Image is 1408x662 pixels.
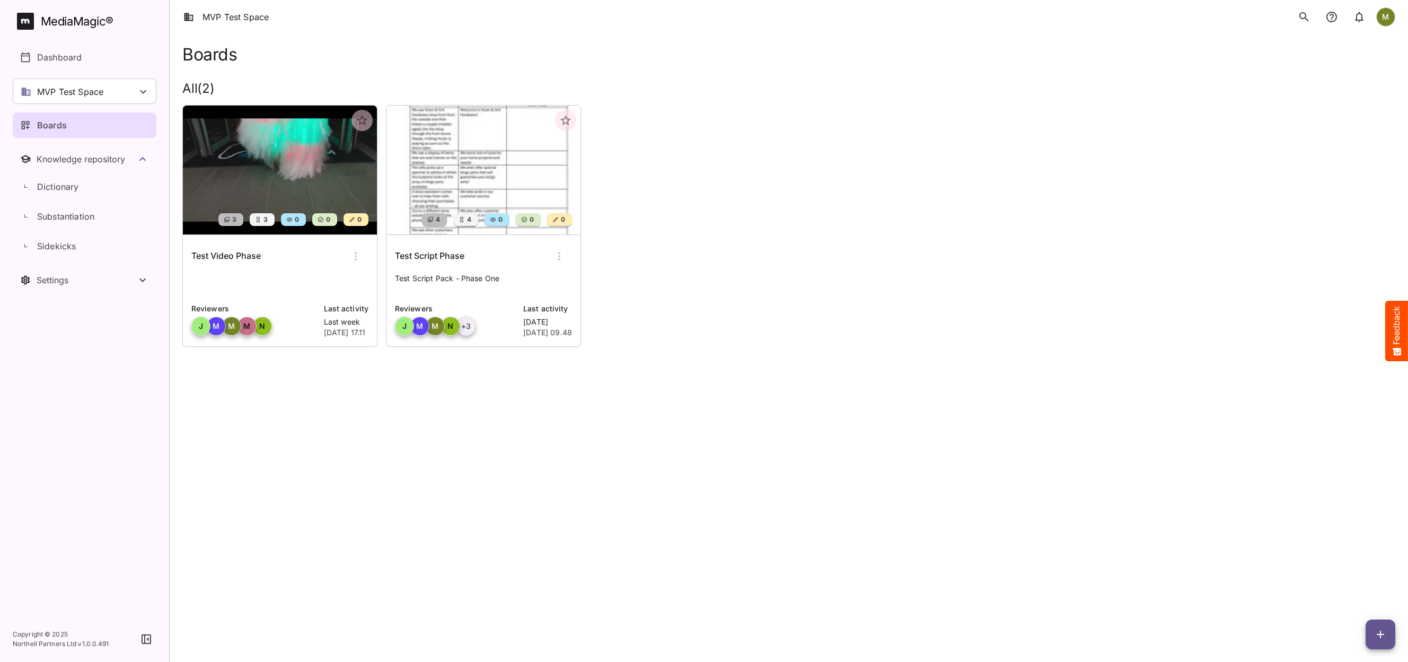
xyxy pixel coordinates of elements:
nav: Knowledge repository [13,146,156,261]
p: Substantiation [37,210,94,223]
a: MediaMagic® [17,13,156,30]
img: Test Video Phase [183,106,377,234]
p: MVP Test Space [37,85,103,98]
p: [DATE] 09.48 [523,327,572,338]
div: M [1376,7,1395,27]
nav: Settings [13,267,156,293]
div: N [253,317,272,336]
p: Dashboard [37,51,82,64]
p: Reviewers [395,303,517,315]
a: Sidekicks [13,233,156,259]
div: + 3 [456,317,476,336]
span: 0 [325,214,330,225]
button: search [1293,6,1315,28]
p: Sidekicks [37,240,76,252]
span: 0 [529,214,534,225]
div: MediaMagic ® [41,13,113,30]
span: 0 [560,214,565,225]
div: M [207,317,226,336]
a: Boards [13,112,156,138]
a: Dictionary [13,174,156,199]
h1: Boards [182,45,237,64]
button: notifications [1321,6,1342,28]
p: Test Script Pack - Phase One [395,273,572,294]
p: Reviewers [191,303,318,315]
span: 4 [435,214,440,225]
button: Feedback [1385,301,1408,361]
p: [DATE] [523,317,572,327]
div: N [441,317,460,336]
button: notifications [1349,6,1370,28]
p: Boards [37,119,67,132]
div: J [395,317,414,336]
p: Last activity [324,303,368,315]
img: Test Script Phase [386,106,580,234]
span: 3 [231,214,236,225]
span: 0 [497,214,503,225]
div: M [410,317,429,336]
p: [DATE] 17.11 [324,327,368,338]
div: M [222,317,241,336]
h6: Test Script Phase [395,249,464,263]
div: M [426,317,445,336]
div: Knowledge repository [37,154,136,164]
button: Toggle Settings [13,267,156,293]
h2: All ( 2 ) [182,81,1395,97]
p: Northell Partners Ltd v 1.0.0.491 [13,639,109,649]
a: Dashboard [13,45,156,70]
span: 0 [294,214,299,225]
p: Copyright © 2025 [13,630,109,639]
p: Last activity [523,303,572,315]
span: 3 [262,214,268,225]
button: Toggle Knowledge repository [13,146,156,172]
h6: Test Video Phase [191,249,261,263]
span: 0 [356,214,362,225]
div: J [191,317,210,336]
span: 4 [466,214,471,225]
div: M [237,317,257,336]
p: Last week [324,317,368,327]
p: Dictionary [37,180,79,193]
div: Settings [37,275,136,285]
a: Substantiation [13,204,156,229]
